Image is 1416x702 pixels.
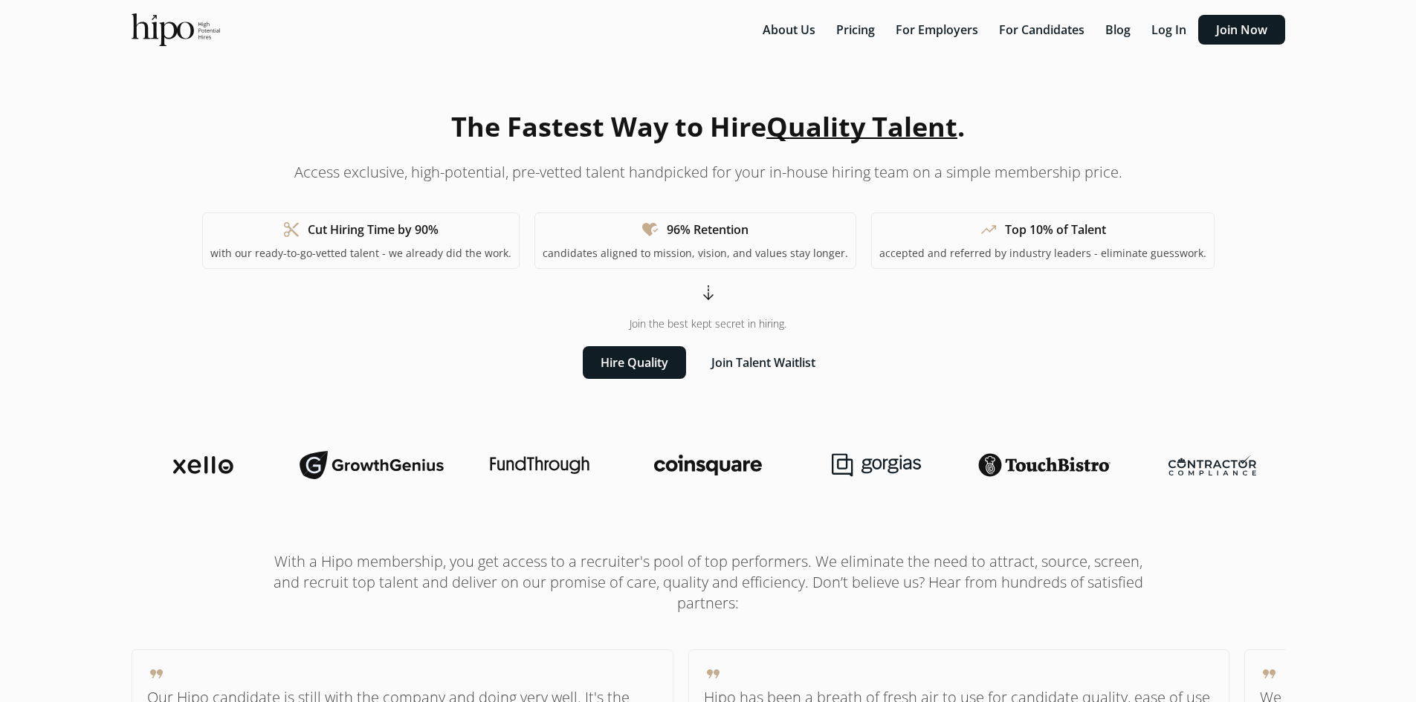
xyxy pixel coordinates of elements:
[879,246,1206,261] p: accepted and referred by industry leaders - eliminate guesswork.
[699,284,717,302] span: arrow_cool_down
[1142,15,1195,45] button: Log In
[583,346,686,379] button: Hire Quality
[1168,455,1256,475] img: contractor-compliance-logo
[308,221,439,238] h1: Cut Hiring Time by 90%
[980,221,998,238] span: trending_up
[887,22,990,38] a: For Employers
[990,15,1093,45] button: For Candidates
[1005,221,1106,238] h1: Top 10% of Talent
[703,665,721,683] span: format_quote
[147,665,165,683] span: format_quote
[210,246,511,261] p: with our ready-to-go-vetted talent - we already did the work.
[294,162,1122,183] p: Access exclusive, high-potential, pre-vetted talent handpicked for your in-house hiring team on a...
[1142,22,1198,38] a: Log In
[173,456,233,474] img: xello-logo
[827,22,887,38] a: Pricing
[262,551,1154,614] h1: With a Hipo membership, you get access to a recruiter's pool of top performers. We eliminate the ...
[1096,15,1139,45] button: Blog
[667,221,749,238] h1: 96% Retention
[1198,22,1285,38] a: Join Now
[832,453,921,477] img: gorgias-logo
[490,456,589,474] img: fundthrough-logo
[282,221,300,238] span: content_cut
[451,107,965,147] h1: The Fastest Way to Hire .
[543,246,848,261] p: candidates aligned to mission, vision, and values stay longer.
[1260,665,1278,683] span: format_quote
[990,22,1096,38] a: For Candidates
[694,346,833,379] button: Join Talent Waitlist
[754,15,824,45] button: About Us
[654,455,761,475] img: coinsquare-logo
[630,316,786,331] span: Join the best kept secret in hiring.
[1198,15,1285,45] button: Join Now
[132,13,220,46] img: official-logo
[300,450,444,480] img: growthgenius-logo
[641,221,659,238] span: heart_check
[754,22,827,38] a: About Us
[766,108,957,145] span: Quality Talent
[1096,22,1142,38] a: Blog
[978,453,1111,477] img: touchbistro-logo
[827,15,884,45] button: Pricing
[887,15,987,45] button: For Employers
